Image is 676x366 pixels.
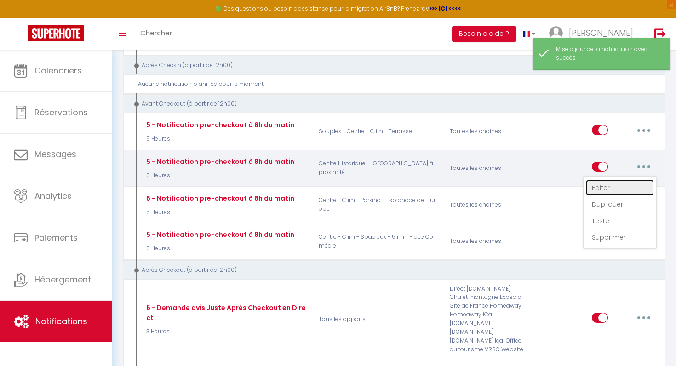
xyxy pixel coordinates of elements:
div: Toutes les chaines [444,228,531,255]
span: Analytics [34,190,72,202]
a: Chercher [133,18,179,50]
p: Tous les apparts [313,285,444,354]
p: 5 Heures [144,171,294,180]
div: Après Checkout (à partir de 12h00) [132,266,646,275]
a: Supprimer [586,230,654,245]
div: 5 - Notification pre-checkout à 8h du matin [144,157,294,167]
img: logout [654,28,666,39]
div: Toutes les chaines [444,191,531,218]
span: Calendriers [34,65,82,76]
img: Super Booking [28,25,84,41]
span: Réservations [34,107,88,118]
div: Avant Checkout (à partir de 12h00) [132,100,646,108]
button: Besoin d'aide ? [452,26,516,42]
p: 5 Heures [144,244,294,253]
div: Toutes les chaines [444,155,531,181]
span: Chercher [140,28,172,38]
p: Centre Historique - [GEOGRAPHIC_DATA] à proximité [313,155,444,181]
p: 5 Heures [144,135,294,143]
a: >>> ICI <<<< [429,5,461,12]
p: 3 Heures [144,327,307,336]
span: Paiements [34,232,78,243]
p: 5 Heures [144,208,294,217]
p: Souplex - Centre - Clim - Terrasse [313,118,444,145]
p: Centre - Clim - Parking - Esplanade de l'Europe [313,191,444,218]
a: Dupliquer [586,197,654,212]
img: ... [549,26,563,40]
div: 5 - Notification pre-checkout à 8h du matin [144,120,294,130]
div: Toutes les chaines [444,118,531,145]
span: [PERSON_NAME] [569,27,633,39]
span: Hébergement [34,274,91,285]
span: Notifications [35,315,87,327]
a: Tester [586,213,654,229]
a: Editer [586,180,654,196]
div: 6 - Demande avis Juste Après Checkout en Direct [144,303,307,323]
div: 5 - Notification pre-checkout à 8h du matin [144,230,294,240]
span: Messages [34,148,76,160]
div: Mise à jour de la notification avec succès ! [556,45,661,62]
div: Après Checkin (à partir de 12h00) [132,61,646,70]
p: Centre - Clim - Spacieux - 5 min Place Comédie [313,228,444,255]
div: Direct [DOMAIN_NAME] Chalet montagne Expedia Gite de France Homeaway Homeaway iCal [DOMAIN_NAME] ... [444,285,531,354]
div: 5 - Notification pre-checkout à 8h du matin [144,193,294,203]
div: Aucune notification planifiée pour le moment. [138,80,657,89]
a: ... [PERSON_NAME] [542,18,645,50]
